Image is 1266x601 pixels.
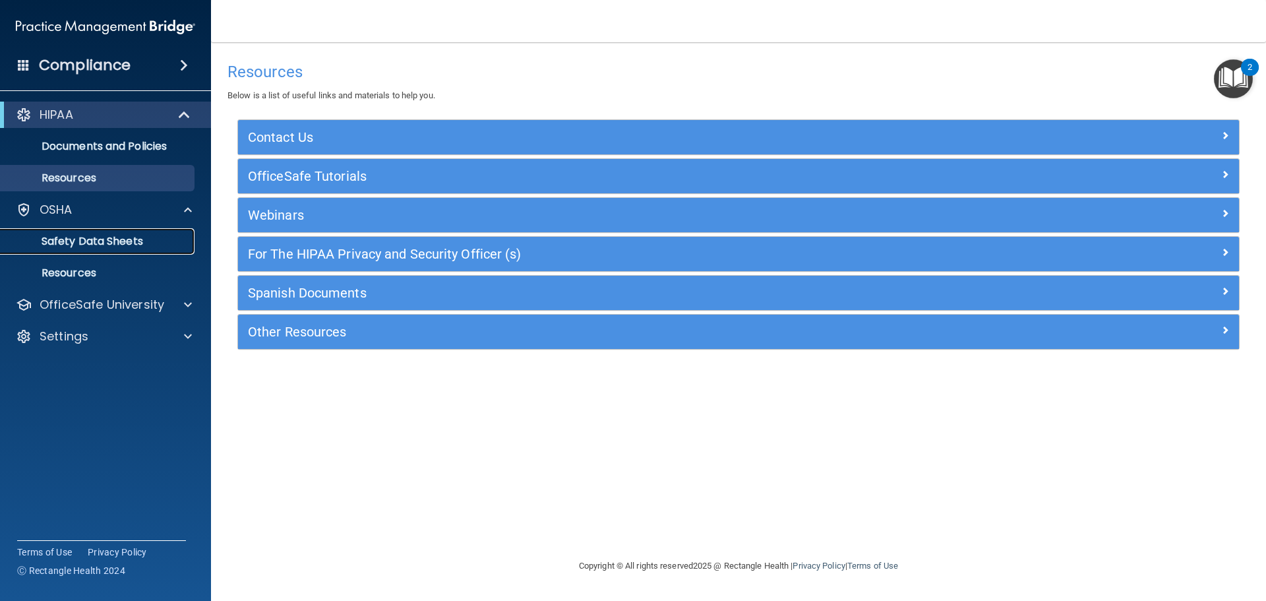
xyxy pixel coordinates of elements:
[16,329,192,344] a: Settings
[9,140,189,153] p: Documents and Policies
[248,127,1229,148] a: Contact Us
[16,202,192,218] a: OSHA
[248,243,1229,265] a: For The HIPAA Privacy and Security Officer (s)
[248,166,1229,187] a: OfficeSafe Tutorials
[9,267,189,280] p: Resources
[1248,67,1252,84] div: 2
[847,561,898,571] a: Terms of Use
[40,202,73,218] p: OSHA
[9,172,189,185] p: Resources
[248,325,979,339] h5: Other Resources
[17,564,125,577] span: Ⓒ Rectangle Health 2024
[793,561,845,571] a: Privacy Policy
[248,208,979,222] h5: Webinars
[16,297,192,313] a: OfficeSafe University
[248,282,1229,303] a: Spanish Documents
[248,205,1229,226] a: Webinars
[248,247,979,261] h5: For The HIPAA Privacy and Security Officer (s)
[9,235,189,248] p: Safety Data Sheets
[40,107,73,123] p: HIPAA
[1200,510,1250,560] iframe: Drift Widget Chat Controller
[16,14,195,40] img: PMB logo
[16,107,191,123] a: HIPAA
[17,546,72,559] a: Terms of Use
[88,546,147,559] a: Privacy Policy
[248,130,979,144] h5: Contact Us
[248,286,979,300] h5: Spanish Documents
[40,297,164,313] p: OfficeSafe University
[1214,59,1253,98] button: Open Resource Center, 2 new notifications
[40,329,88,344] p: Settings
[248,169,979,183] h5: OfficeSafe Tutorials
[227,63,1250,80] h4: Resources
[39,56,131,75] h4: Compliance
[498,545,979,587] div: Copyright © All rights reserved 2025 @ Rectangle Health | |
[227,90,435,100] span: Below is a list of useful links and materials to help you.
[248,321,1229,342] a: Other Resources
